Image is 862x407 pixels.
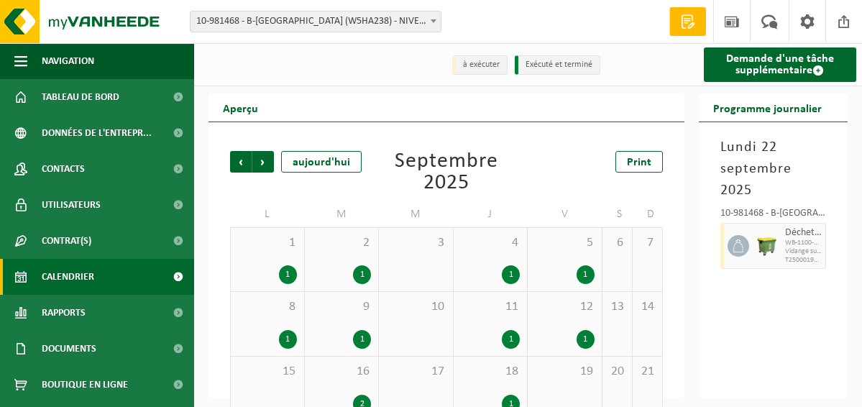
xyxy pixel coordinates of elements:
[190,11,441,32] span: 10-981468 - B-ST GARE DE NIVELLES (W5HA238) - NIVELLES
[386,364,446,380] span: 17
[42,259,94,295] span: Calendrier
[281,151,362,173] div: aujourd'hui
[386,299,446,315] span: 10
[756,235,778,257] img: WB-1100-HPE-GN-51
[252,151,274,173] span: Suivant
[42,331,96,367] span: Documents
[535,364,595,380] span: 19
[230,201,305,227] td: L
[191,12,441,32] span: 10-981468 - B-ST GARE DE NIVELLES (W5HA238) - NIVELLES
[379,201,454,227] td: M
[238,364,297,380] span: 15
[699,93,836,122] h2: Programme journalier
[312,299,372,315] span: 9
[353,330,371,349] div: 1
[720,137,826,201] h3: Lundi 22 septembre 2025
[42,43,94,79] span: Navigation
[42,115,152,151] span: Données de l'entrepr...
[704,47,856,82] a: Demande d'une tâche supplémentaire
[577,330,595,349] div: 1
[528,201,602,227] td: V
[42,151,85,187] span: Contacts
[279,330,297,349] div: 1
[238,235,297,251] span: 1
[610,364,625,380] span: 20
[720,209,826,223] div: 10-981468 - B-[GEOGRAPHIC_DATA] (W5HA238) - NIVELLES
[640,235,655,251] span: 7
[461,235,521,251] span: 4
[208,93,272,122] h2: Aperçu
[535,299,595,315] span: 12
[42,295,86,331] span: Rapports
[454,201,528,227] td: J
[602,201,633,227] td: S
[370,151,522,194] div: Septembre 2025
[785,247,822,256] span: Vidange sur fréquence fixe (à partir du 2ème conteneur)
[610,235,625,251] span: 6
[785,239,822,247] span: WB-1100-HP déchets résiduels (serrure)
[785,227,822,239] span: Déchets résiduels
[42,187,101,223] span: Utilisateurs
[452,55,508,75] li: à exécuter
[238,299,297,315] span: 8
[785,256,822,265] span: T250001999420
[627,157,651,168] span: Print
[42,367,128,403] span: Boutique en ligne
[42,223,91,259] span: Contrat(s)
[640,299,655,315] span: 14
[502,330,520,349] div: 1
[610,299,625,315] span: 13
[461,299,521,315] span: 11
[633,201,663,227] td: D
[502,265,520,284] div: 1
[305,201,380,227] td: M
[230,151,252,173] span: Précédent
[615,151,663,173] a: Print
[279,265,297,284] div: 1
[640,364,655,380] span: 21
[42,79,119,115] span: Tableau de bord
[535,235,595,251] span: 5
[461,364,521,380] span: 18
[577,265,595,284] div: 1
[312,364,372,380] span: 16
[386,235,446,251] span: 3
[353,265,371,284] div: 1
[312,235,372,251] span: 2
[515,55,600,75] li: Exécuté et terminé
